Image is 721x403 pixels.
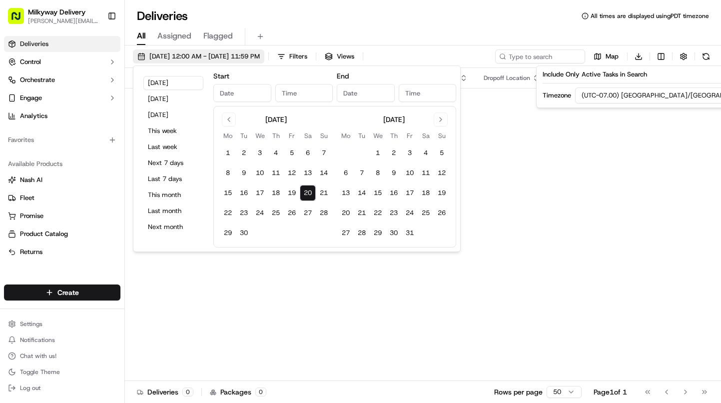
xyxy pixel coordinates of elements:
[10,40,182,56] p: Welcome 👋
[4,90,120,106] button: Engage
[10,130,67,138] div: Past conversations
[10,172,26,188] img: Masood Aslam
[4,365,120,379] button: Toggle Theme
[10,224,18,232] div: 📗
[143,76,203,90] button: [DATE]
[20,93,42,102] span: Engage
[589,49,623,63] button: Map
[4,226,120,242] button: Product Catalog
[236,185,252,201] button: 16
[8,193,116,202] a: Fleet
[20,320,42,328] span: Settings
[143,188,203,202] button: This month
[213,84,271,102] input: Date
[210,387,266,397] div: Packages
[20,175,42,184] span: Nash AI
[83,155,86,163] span: •
[10,145,26,161] img: Grace Nketiah
[83,182,86,190] span: •
[402,165,418,181] button: 10
[418,205,434,221] button: 25
[236,165,252,181] button: 9
[88,182,109,190] span: [DATE]
[316,205,332,221] button: 28
[10,10,30,30] img: Nash
[4,156,120,172] div: Available Products
[284,165,300,181] button: 12
[354,225,370,241] button: 28
[402,205,418,221] button: 24
[370,205,386,221] button: 22
[268,145,284,161] button: 4
[4,244,120,260] button: Returns
[84,224,92,232] div: 💻
[143,204,203,218] button: Last month
[45,105,137,113] div: We're available if you need us!
[591,12,709,20] span: All times are displayed using PDT timezone
[26,64,180,75] input: Got a question? Start typing here...
[418,145,434,161] button: 4
[8,229,116,238] a: Product Catalog
[268,205,284,221] button: 25
[494,387,543,397] p: Rows per page
[273,49,312,63] button: Filters
[284,185,300,201] button: 19
[543,70,647,79] label: Include Only Active Tasks in Search
[268,185,284,201] button: 18
[4,333,120,347] button: Notifications
[300,185,316,201] button: 20
[316,185,332,201] button: 21
[383,114,405,124] div: [DATE]
[20,368,60,376] span: Toggle Theme
[4,132,120,148] div: Favorites
[386,165,402,181] button: 9
[20,247,42,256] span: Returns
[386,205,402,221] button: 23
[255,387,266,396] div: 0
[4,72,120,88] button: Orchestrate
[143,124,203,138] button: This week
[8,175,116,184] a: Nash AI
[300,205,316,221] button: 27
[143,220,203,234] button: Next month
[289,52,307,61] span: Filters
[137,8,188,24] h1: Deliveries
[268,130,284,141] th: Thursday
[31,155,81,163] span: [PERSON_NAME]
[20,75,55,84] span: Orchestrate
[220,185,236,201] button: 15
[20,111,47,120] span: Analytics
[28,7,85,17] button: Milkyway Delivery
[222,112,236,126] button: Go to previous month
[300,165,316,181] button: 13
[402,185,418,201] button: 17
[170,98,182,110] button: Start new chat
[337,84,395,102] input: Date
[4,54,120,70] button: Control
[370,165,386,181] button: 8
[4,317,120,331] button: Settings
[320,49,359,63] button: Views
[57,287,79,297] span: Create
[402,225,418,241] button: 31
[220,165,236,181] button: 8
[300,130,316,141] th: Saturday
[236,225,252,241] button: 30
[275,84,333,102] input: Time
[386,225,402,241] button: 30
[284,145,300,161] button: 5
[4,190,120,206] button: Fleet
[21,95,39,113] img: 4920774857489_3d7f54699973ba98c624_72.jpg
[252,185,268,201] button: 17
[434,145,450,161] button: 5
[268,165,284,181] button: 11
[418,185,434,201] button: 18
[338,205,354,221] button: 20
[220,225,236,241] button: 29
[4,284,120,300] button: Create
[20,384,40,392] span: Log out
[143,156,203,170] button: Next 7 days
[94,223,160,233] span: API Documentation
[203,30,233,42] span: Flagged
